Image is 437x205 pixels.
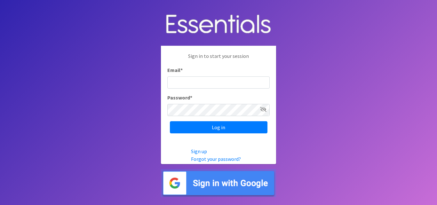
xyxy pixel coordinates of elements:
[167,94,192,101] label: Password
[161,8,276,41] img: Human Essentials
[170,121,267,133] input: Log in
[180,67,183,73] abbr: required
[191,156,241,162] a: Forgot your password?
[190,94,192,101] abbr: required
[161,169,276,197] img: Sign in with Google
[167,66,183,74] label: Email
[191,148,207,154] a: Sign up
[167,52,270,66] p: Sign in to start your session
